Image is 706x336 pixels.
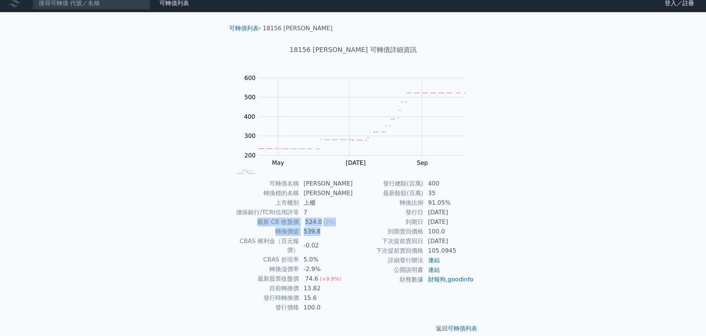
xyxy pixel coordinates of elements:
[353,217,424,227] td: 到期日
[244,113,255,120] tspan: 400
[353,198,424,208] td: 轉換比例
[323,219,335,225] span: (0%)
[304,274,320,283] div: 74.6
[448,276,473,283] a: goodinfo
[232,198,299,208] td: 上市櫃別
[232,274,299,284] td: 最新股票收盤價
[232,179,299,188] td: 可轉債名稱
[223,45,483,55] h1: 18156 [PERSON_NAME] 可轉債詳細資訊
[232,264,299,274] td: 轉換溢價率
[353,275,424,284] td: 財務數據
[353,236,424,246] td: 下次提前賣回日
[229,24,261,33] li: ›
[229,25,259,32] a: 可轉債列表
[232,208,299,217] td: 擔保銀行/TCRI信用評等
[299,236,353,255] td: -0.02
[244,152,256,159] tspan: 200
[428,276,446,283] a: 財報狗
[244,94,256,101] tspan: 500
[244,132,256,139] tspan: 300
[353,265,424,275] td: 公開說明書
[299,208,353,217] td: 7
[299,303,353,312] td: 100.0
[232,293,299,303] td: 發行時轉換價
[428,266,440,273] a: 連結
[424,275,474,284] td: ,
[299,255,353,264] td: 5.0%
[428,257,440,264] a: 連結
[304,218,324,226] div: 524.0
[424,246,474,256] td: 105.0945
[353,227,424,236] td: 到期賣回價格
[232,227,299,236] td: 轉換價值
[353,256,424,265] td: 詳細發行辦法
[346,159,366,166] tspan: [DATE]
[232,255,299,264] td: CBAS 折現率
[232,284,299,293] td: 目前轉換價
[417,159,428,166] tspan: Sep
[299,293,353,303] td: 15.6
[232,217,299,227] td: 最新 CB 收盤價
[669,301,706,336] div: 聊天小工具
[669,301,706,336] iframe: Chat Widget
[299,284,353,293] td: 13.82
[299,227,353,236] td: 539.8
[244,75,256,82] tspan: 600
[299,179,353,188] td: [PERSON_NAME]
[424,208,474,217] td: [DATE]
[424,179,474,188] td: 400
[320,276,341,282] span: (+9.9%)
[353,246,424,256] td: 下次提前賣回價格
[424,198,474,208] td: 91.05%
[424,236,474,246] td: [DATE]
[353,208,424,217] td: 發行日
[424,217,474,227] td: [DATE]
[232,236,299,255] td: CBAS 權利金（百元報價）
[223,324,483,333] p: 返回
[240,75,476,181] g: Chart
[299,264,353,274] td: -2.9%
[448,325,477,332] a: 可轉債列表
[353,179,424,188] td: 發行總額(百萬)
[299,188,353,198] td: [PERSON_NAME]
[232,188,299,198] td: 轉換標的名稱
[424,227,474,236] td: 100.0
[263,24,333,33] li: 18156 [PERSON_NAME]
[299,198,353,208] td: 上櫃
[353,188,424,198] td: 最新餘額(百萬)
[272,159,284,166] tspan: May
[424,188,474,198] td: 35
[232,303,299,312] td: 發行價格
